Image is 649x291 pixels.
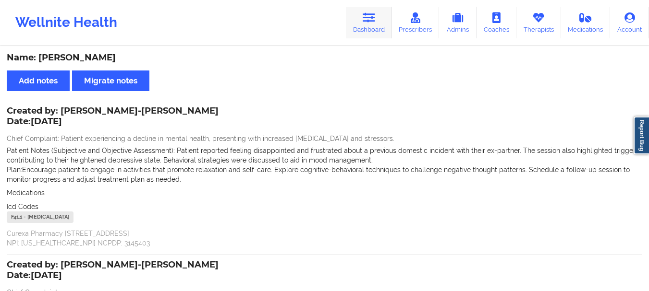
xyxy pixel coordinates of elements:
[392,7,440,38] a: Prescribers
[7,260,219,282] div: Created by: [PERSON_NAME]-[PERSON_NAME]
[346,7,392,38] a: Dashboard
[7,211,73,223] div: F41.1 - [MEDICAL_DATA]
[477,7,516,38] a: Coaches
[634,116,649,154] a: Report Bug
[7,70,70,91] button: Add notes
[7,189,45,197] span: Medications
[7,147,639,164] span: Patient reported feeling disappointed and frustrated about a previous domestic incident with thei...
[61,135,394,142] span: Patient experiencing a decline in mental health, presenting with increased [MEDICAL_DATA] and str...
[7,116,219,128] p: Date: [DATE]
[72,70,149,91] button: Migrate notes
[7,135,59,142] span: Chief Complaint:
[7,147,177,154] span: Patient Notes (Subjective and Objective Assessment):
[7,52,642,63] div: Name: [PERSON_NAME]
[561,7,611,38] a: Medications
[439,7,477,38] a: Admins
[7,269,219,282] p: Date: [DATE]
[610,7,649,38] a: Account
[7,166,22,174] span: Plan:
[7,229,642,248] p: Curexa Pharmacy [STREET_ADDRESS] NPI: [US_HEALTHCARE_NPI] NCPDP: 3145403
[7,166,630,183] span: Encourage patient to engage in activities that promote relaxation and self-care. Explore cognitiv...
[7,106,219,128] div: Created by: [PERSON_NAME]-[PERSON_NAME]
[7,203,38,210] span: Icd Codes
[516,7,561,38] a: Therapists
